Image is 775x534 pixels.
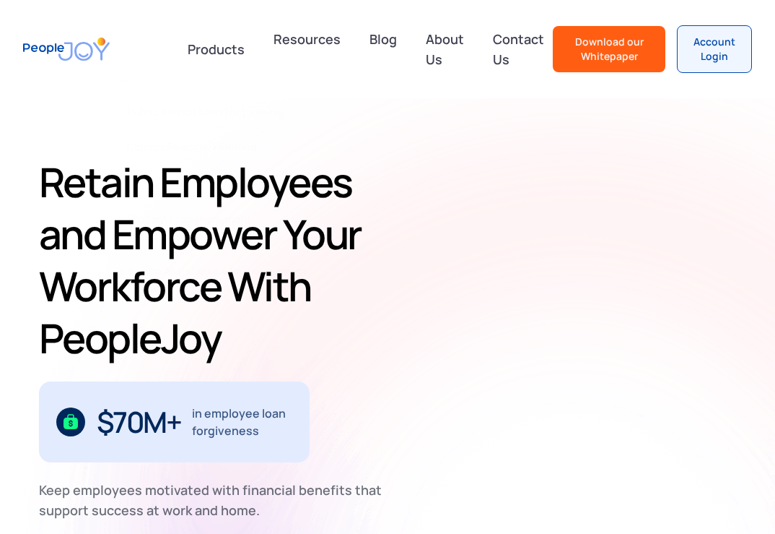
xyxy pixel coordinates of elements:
a: Download our Whitepaper [553,26,665,72]
a: home [23,28,110,69]
div: Keep employees motivated with financial benefits that support success at work and home. [39,480,394,520]
div: in employee loan forgiveness [192,405,292,439]
a: Contact Us [484,23,553,75]
a: Account Login [677,25,752,73]
div: Public Service Loan Forgiveness [127,103,315,121]
a: Public Service Loan Forgiveness [118,98,332,126]
a: Resources [265,23,349,75]
a: College Financial Planning [118,132,332,161]
div: Download our Whitepaper [564,35,654,64]
div: 1 / 3 [39,382,310,462]
div: Products [179,35,253,64]
div: Student Loan Repayment Assistance / Secure ACT 2.0 [127,210,289,245]
a: Student Loan Repayment Assistance / Secure ACT 2.0 [118,204,332,251]
div: $70M+ [97,410,181,434]
a: About Us [417,23,473,75]
div: Tuition Assistance & Reimbursement Solutions [127,262,315,297]
a: Tuition Assistance & Reimbursement Solutions [118,257,332,303]
div: Account Login [689,35,740,64]
nav: Products [110,46,341,317]
div: PAYMENTS [118,178,332,199]
div: advisory [118,72,332,92]
a: Blog [361,23,406,75]
h1: Retain Employees and Empower Your Workforce With PeopleJoy [39,156,394,364]
div: College Financial Planning [127,138,315,155]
